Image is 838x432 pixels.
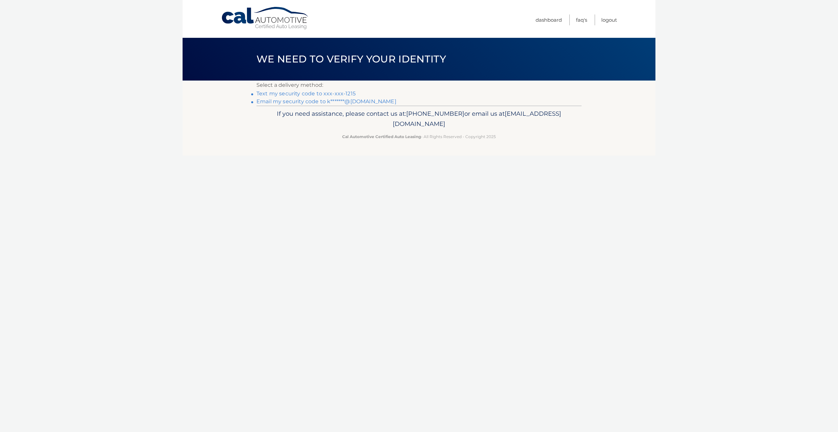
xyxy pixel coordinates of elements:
p: If you need assistance, please contact us at: or email us at [261,108,577,130]
a: Email my security code to k*******@[DOMAIN_NAME] [256,98,396,105]
a: Cal Automotive [221,7,310,30]
a: FAQ's [576,14,587,25]
span: [PHONE_NUMBER] [406,110,464,117]
a: Dashboard [536,14,562,25]
p: - All Rights Reserved - Copyright 2025 [261,133,577,140]
strong: Cal Automotive Certified Auto Leasing [342,134,421,139]
a: Logout [601,14,617,25]
span: We need to verify your identity [256,53,446,65]
a: Text my security code to xxx-xxx-1215 [256,90,356,97]
p: Select a delivery method: [256,81,582,90]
